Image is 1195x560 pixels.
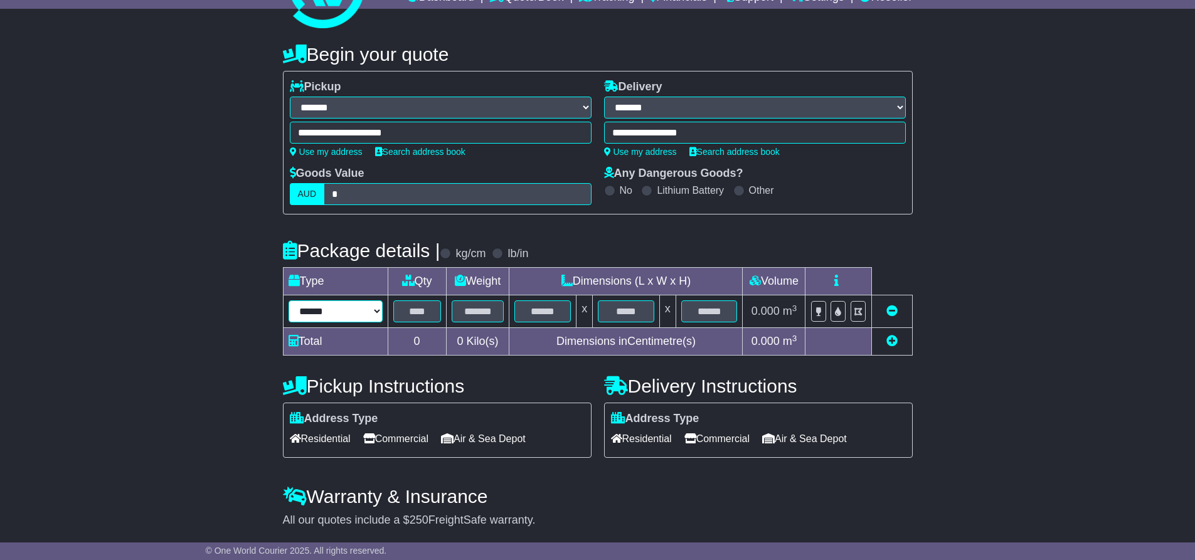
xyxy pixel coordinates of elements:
[441,429,526,448] span: Air & Sea Depot
[509,328,743,356] td: Dimensions in Centimetre(s)
[290,147,363,157] a: Use my address
[283,486,913,507] h4: Warranty & Insurance
[752,305,780,317] span: 0.000
[290,429,351,448] span: Residential
[283,328,388,356] td: Total
[659,295,676,328] td: x
[290,412,378,426] label: Address Type
[446,328,509,356] td: Kilo(s)
[783,335,797,347] span: m
[886,335,898,347] a: Add new item
[684,429,750,448] span: Commercial
[689,147,780,157] a: Search address book
[604,147,677,157] a: Use my address
[375,147,465,157] a: Search address book
[206,546,387,556] span: © One World Courier 2025. All rights reserved.
[283,240,440,261] h4: Package details |
[509,268,743,295] td: Dimensions (L x W x H)
[752,335,780,347] span: 0.000
[290,80,341,94] label: Pickup
[283,376,592,396] h4: Pickup Instructions
[576,295,593,328] td: x
[283,514,913,527] div: All our quotes include a $ FreightSafe warranty.
[363,429,428,448] span: Commercial
[604,376,913,396] h4: Delivery Instructions
[455,247,486,261] label: kg/cm
[611,429,672,448] span: Residential
[611,412,699,426] label: Address Type
[290,167,364,181] label: Goods Value
[283,44,913,65] h4: Begin your quote
[792,304,797,313] sup: 3
[620,184,632,196] label: No
[457,335,463,347] span: 0
[388,328,446,356] td: 0
[283,268,388,295] td: Type
[749,184,774,196] label: Other
[388,268,446,295] td: Qty
[762,429,847,448] span: Air & Sea Depot
[410,514,428,526] span: 250
[792,334,797,343] sup: 3
[604,80,662,94] label: Delivery
[886,305,898,317] a: Remove this item
[290,183,325,205] label: AUD
[604,167,743,181] label: Any Dangerous Goods?
[657,184,724,196] label: Lithium Battery
[743,268,805,295] td: Volume
[446,268,509,295] td: Weight
[507,247,528,261] label: lb/in
[783,305,797,317] span: m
